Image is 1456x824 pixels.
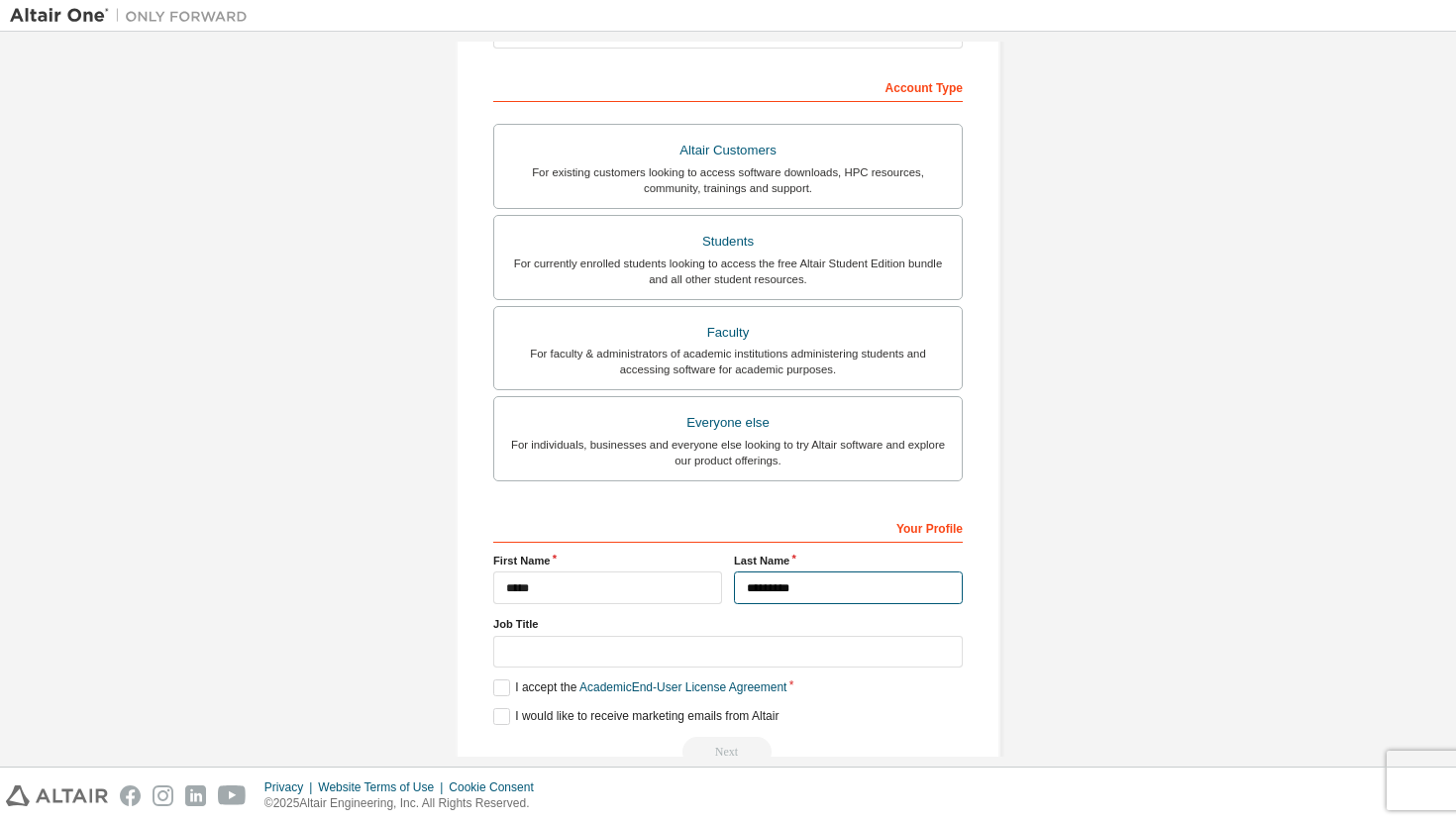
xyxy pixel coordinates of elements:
[506,437,950,468] div: For individuals, businesses and everyone else looking to try Altair software and explore our prod...
[734,553,963,568] label: Last Name
[493,737,963,767] div: Read and acccept EULA to continue
[579,680,786,694] a: Academic End-User License Agreement
[264,779,318,795] div: Privacy
[6,785,108,806] img: altair_logo.svg
[218,785,247,806] img: youtube.svg
[493,553,722,568] label: First Name
[493,708,779,725] label: I would like to receive marketing emails from Altair
[449,779,545,795] div: Cookie Consent
[506,164,950,196] div: For existing customers looking to access software downloads, HPC resources, community, trainings ...
[153,785,173,806] img: instagram.svg
[506,137,950,164] div: Altair Customers
[318,779,449,795] div: Website Terms of Use
[10,6,258,26] img: Altair One
[493,511,963,543] div: Your Profile
[493,70,963,102] div: Account Type
[506,319,950,347] div: Faculty
[506,256,950,287] div: For currently enrolled students looking to access the free Altair Student Edition bundle and all ...
[506,346,950,377] div: For faculty & administrators of academic institutions administering students and accessing softwa...
[506,228,950,256] div: Students
[120,785,141,806] img: facebook.svg
[493,679,786,696] label: I accept the
[264,795,546,812] p: © 2025 Altair Engineering, Inc. All Rights Reserved.
[506,409,950,437] div: Everyone else
[493,616,963,632] label: Job Title
[185,785,206,806] img: linkedin.svg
